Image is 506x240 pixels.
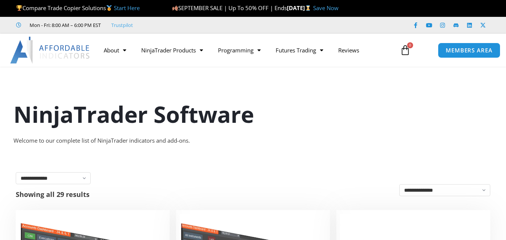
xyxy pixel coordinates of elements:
[114,4,140,12] a: Start Here
[331,42,367,59] a: Reviews
[13,136,493,146] div: Welcome to our complete list of NinjaTrader indicators and add-ons.
[16,4,140,12] span: Compare Trade Copier Solutions
[106,5,112,11] img: 🥇
[438,43,500,58] a: MEMBERS AREA
[28,21,101,30] span: Mon - Fri: 8:00 AM – 6:00 PM EST
[96,42,134,59] a: About
[313,4,339,12] a: Save Now
[96,42,395,59] nav: Menu
[287,4,313,12] strong: [DATE]
[446,48,493,53] span: MEMBERS AREA
[172,5,178,11] img: 🍂
[399,184,490,196] select: Shop order
[111,21,133,30] a: Trustpilot
[16,5,22,11] img: 🏆
[210,42,268,59] a: Programming
[10,37,91,64] img: LogoAI | Affordable Indicators – NinjaTrader
[172,4,287,12] span: SEPTEMBER SALE | Up To 50% OFF | Ends
[134,42,210,59] a: NinjaTrader Products
[305,5,311,11] img: ⌛
[268,42,331,59] a: Futures Trading
[16,191,90,198] p: Showing all 29 results
[13,98,493,130] h1: NinjaTrader Software
[407,42,413,48] span: 0
[389,39,422,61] a: 0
